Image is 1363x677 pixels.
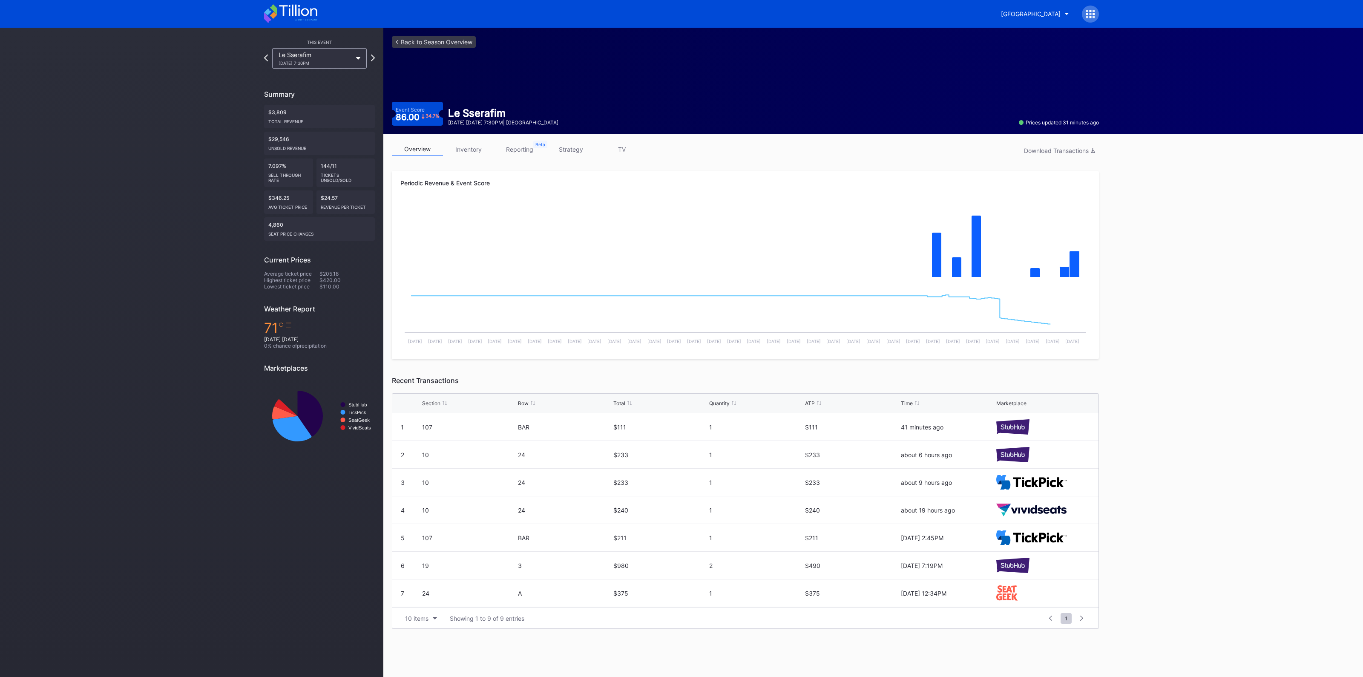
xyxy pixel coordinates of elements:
[392,376,1099,385] div: Recent Transactions
[866,339,880,344] text: [DATE]
[747,339,761,344] text: [DATE]
[401,590,404,597] div: 7
[264,283,319,290] div: Lowest ticket price
[1006,339,1020,344] text: [DATE]
[508,339,522,344] text: [DATE]
[348,410,366,415] text: TickPick
[906,339,920,344] text: [DATE]
[787,339,801,344] text: [DATE]
[422,534,516,542] div: 107
[1001,10,1061,17] div: [GEOGRAPHIC_DATA]
[392,143,443,156] a: overview
[946,339,960,344] text: [DATE]
[518,507,612,514] div: 24
[986,339,1000,344] text: [DATE]
[264,305,375,313] div: Weather Report
[1065,339,1079,344] text: [DATE]
[264,90,375,98] div: Summary
[401,534,405,542] div: 5
[805,590,899,597] div: $375
[901,507,995,514] div: about 19 hours ago
[319,277,375,283] div: $420.00
[268,142,371,151] div: Unsold Revenue
[518,400,529,406] div: Row
[401,423,404,431] div: 1
[422,562,516,569] div: 19
[613,400,625,406] div: Total
[426,114,439,118] div: 34.7 %
[805,562,899,569] div: $490
[443,143,494,156] a: inventory
[846,339,860,344] text: [DATE]
[319,283,375,290] div: $110.00
[545,143,596,156] a: strategy
[996,400,1027,406] div: Marketplace
[400,179,1090,187] div: Periodic Revenue & Event Score
[1046,339,1060,344] text: [DATE]
[709,562,803,569] div: 2
[613,479,707,486] div: $233
[568,339,582,344] text: [DATE]
[264,343,375,349] div: 0 % chance of precipitation
[264,105,375,128] div: $3,809
[926,339,940,344] text: [DATE]
[996,558,1029,573] img: stubHub.svg
[805,534,899,542] div: $211
[450,615,524,622] div: Showing 1 to 9 of 9 entries
[709,400,730,406] div: Quantity
[1024,147,1095,154] div: Download Transactions
[548,339,562,344] text: [DATE]
[518,423,612,431] div: BAR
[587,339,601,344] text: [DATE]
[709,507,803,514] div: 1
[518,590,612,597] div: A
[264,190,313,214] div: $346.25
[264,277,319,283] div: Highest ticket price
[321,169,371,183] div: Tickets Unsold/Sold
[613,507,707,514] div: $240
[316,190,375,214] div: $24.57
[401,507,405,514] div: 4
[401,451,404,458] div: 2
[268,201,309,210] div: Avg ticket price
[1061,613,1072,624] span: 1
[422,451,516,458] div: 10
[805,507,899,514] div: $240
[264,132,375,155] div: $29,546
[408,339,422,344] text: [DATE]
[405,615,428,622] div: 10 items
[422,479,516,486] div: 10
[268,228,371,236] div: seat price changes
[596,143,647,156] a: TV
[264,40,375,45] div: This Event
[319,271,375,277] div: $205.18
[1019,119,1099,126] div: Prices updated 31 minutes ago
[627,339,641,344] text: [DATE]
[901,590,995,597] div: [DATE] 12:34PM
[805,451,899,458] div: $233
[278,320,292,336] span: ℉
[279,51,352,66] div: Le Sserafim
[518,562,612,569] div: 3
[995,6,1075,22] button: [GEOGRAPHIC_DATA]
[805,479,899,486] div: $233
[264,158,313,187] div: 7.097%
[422,423,516,431] div: 107
[264,271,319,277] div: Average ticket price
[518,534,612,542] div: BAR
[901,534,995,542] div: [DATE] 2:45PM
[709,423,803,431] div: 1
[400,202,1090,287] svg: Chart title
[805,423,899,431] div: $111
[264,217,375,241] div: 4,860
[264,364,375,372] div: Marketplaces
[392,36,476,48] a: <-Back to Season Overview
[448,339,462,344] text: [DATE]
[709,479,803,486] div: 1
[647,339,661,344] text: [DATE]
[805,400,815,406] div: ATP
[348,402,367,407] text: StubHub
[268,169,309,183] div: Sell Through Rate
[264,379,375,453] svg: Chart title
[264,320,375,336] div: 71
